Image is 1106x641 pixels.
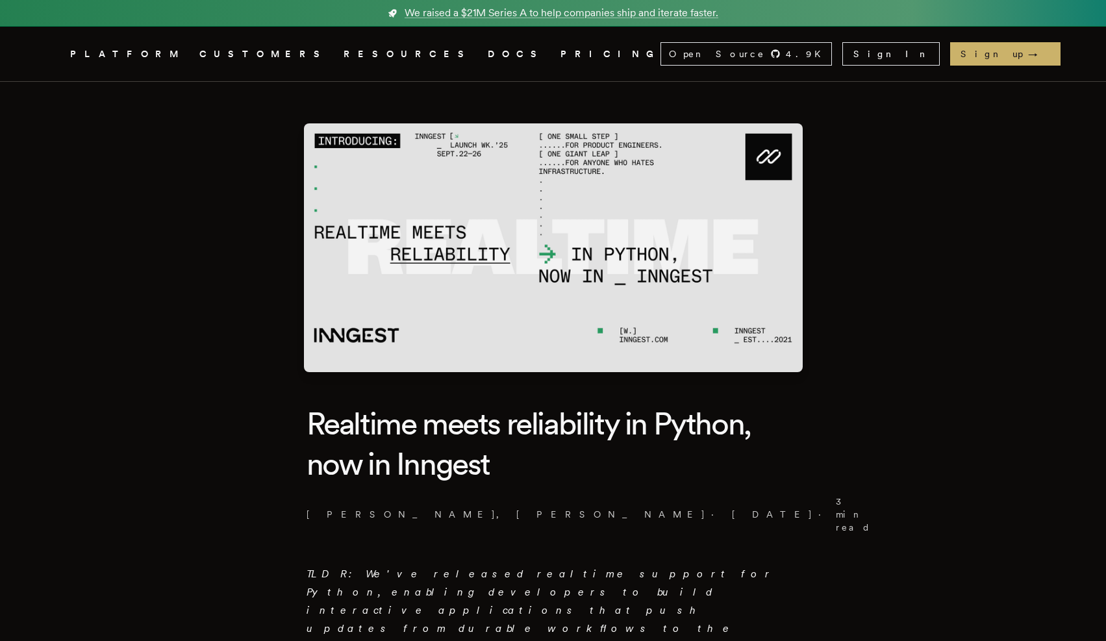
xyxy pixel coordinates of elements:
a: DOCS [488,46,545,62]
a: [PERSON_NAME] [516,508,706,521]
a: CUSTOMERS [199,46,328,62]
span: Open Source [669,47,765,60]
p: [PERSON_NAME] , · · [307,495,800,534]
span: → [1028,47,1050,60]
span: We raised a $21M Series A to help companies ship and iterate faster. [405,5,718,21]
button: RESOURCES [344,46,472,62]
span: 3 min read [836,495,871,534]
a: PRICING [560,46,660,62]
img: Featured image for Realtime meets reliability in Python, now in Inngest blog post [304,123,803,372]
a: Sign In [842,42,940,66]
button: PLATFORM [70,46,184,62]
a: Sign up [950,42,1061,66]
h1: Realtime meets reliability in Python, now in Inngest [307,403,800,484]
span: [DATE] [729,508,813,521]
nav: Global [34,27,1073,81]
span: 4.9 K [786,47,829,60]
